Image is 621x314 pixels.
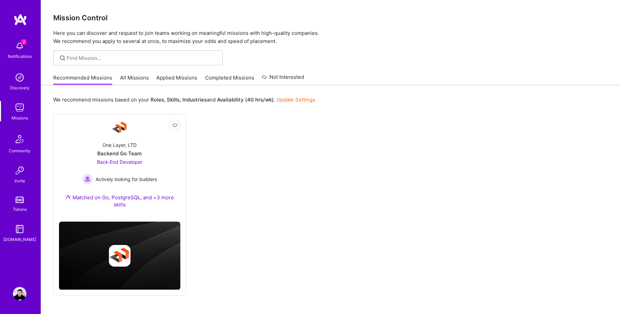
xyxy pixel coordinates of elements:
img: cover [59,222,180,290]
a: User Avatar [11,287,28,300]
a: Company LogoOne Layer, LTDBackend Go TeamBack-End Developer Actively looking for buildersActively... [59,120,180,216]
img: Company Logo [112,120,128,136]
img: logo [14,14,27,26]
div: Invite [15,177,25,184]
div: Matched on Go, PostgreSQL, and +3 more skills [59,194,180,208]
div: Backend Go Team [97,150,142,157]
span: 2 [21,39,26,45]
h3: Mission Control [53,14,609,22]
p: Here you can discover and request to join teams working on meaningful missions with high-quality ... [53,29,609,45]
img: discovery [13,71,26,84]
a: Applied Missions [156,74,197,85]
img: teamwork [13,101,26,114]
a: All Missions [120,74,149,85]
div: Notifications [8,53,32,60]
img: Ateam Purple Icon [65,194,71,200]
i: icon EyeClosed [172,122,178,128]
img: guide book [13,222,26,236]
input: Find Mission... [67,54,218,62]
b: Skills [167,96,180,103]
div: Discovery [10,84,29,91]
span: Back-End Developer [97,159,142,165]
div: Community [9,147,31,154]
b: Availability (40 hrs/wk) [217,96,274,103]
img: Actively looking for builders [82,174,93,184]
i: icon SearchGrey [59,54,66,62]
a: Recommended Missions [53,74,112,85]
img: Company logo [109,245,131,267]
img: Community [12,131,28,147]
span: Actively looking for builders [96,176,157,183]
div: Tokens [13,206,27,213]
div: [DOMAIN_NAME] [3,236,36,243]
b: Roles [151,96,164,103]
div: Missions [12,114,28,121]
div: One Layer, LTD [102,141,137,149]
a: Not Interested [262,73,304,85]
a: Update Settings [277,96,315,103]
img: User Avatar [13,287,26,300]
p: We recommend missions based on your , , and . [53,96,315,103]
img: tokens [16,197,24,203]
a: Completed Missions [205,74,254,85]
img: Invite [13,164,26,177]
b: Industries [182,96,207,103]
img: bell [13,39,26,53]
